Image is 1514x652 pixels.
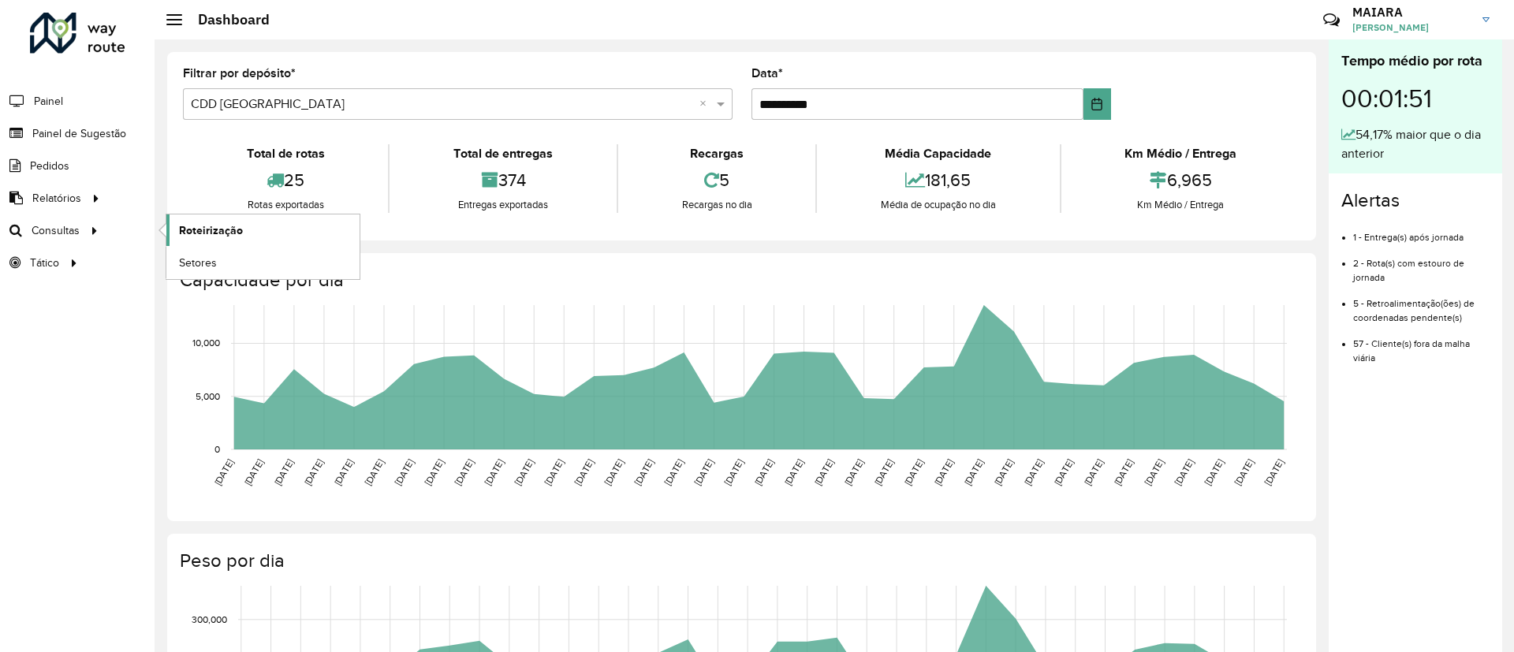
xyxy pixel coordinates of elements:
[214,444,220,454] text: 0
[1341,72,1490,125] div: 00:01:51
[992,457,1015,487] text: [DATE]
[1341,50,1490,72] div: Tempo médio por rota
[1352,5,1471,20] h3: MAIARA
[182,11,270,28] h2: Dashboard
[572,457,595,487] text: [DATE]
[187,144,384,163] div: Total de rotas
[932,457,955,487] text: [DATE]
[332,457,355,487] text: [DATE]
[393,163,612,197] div: 374
[302,457,325,487] text: [DATE]
[192,338,220,348] text: 10,000
[722,457,745,487] text: [DATE]
[902,457,925,487] text: [DATE]
[622,163,811,197] div: 5
[821,144,1055,163] div: Média Capacidade
[752,457,775,487] text: [DATE]
[1143,457,1165,487] text: [DATE]
[242,457,265,487] text: [DATE]
[842,457,865,487] text: [DATE]
[1352,20,1471,35] span: [PERSON_NAME]
[34,93,63,110] span: Painel
[32,222,80,239] span: Consultas
[1341,189,1490,212] h4: Alertas
[662,457,685,487] text: [DATE]
[166,247,360,278] a: Setores
[180,550,1300,572] h4: Peso por dia
[362,457,385,487] text: [DATE]
[751,64,783,83] label: Data
[1203,457,1225,487] text: [DATE]
[393,457,416,487] text: [DATE]
[453,457,475,487] text: [DATE]
[1173,457,1195,487] text: [DATE]
[187,163,384,197] div: 25
[1065,163,1296,197] div: 6,965
[180,269,1300,292] h4: Capacidade por dia
[1065,144,1296,163] div: Km Médio / Entrega
[692,457,715,487] text: [DATE]
[1112,457,1135,487] text: [DATE]
[192,614,227,624] text: 300,000
[1082,457,1105,487] text: [DATE]
[32,190,81,207] span: Relatórios
[30,255,59,271] span: Tático
[1353,285,1490,325] li: 5 - Retroalimentação(ões) de coordenadas pendente(s)
[1232,457,1255,487] text: [DATE]
[1353,325,1490,365] li: 57 - Cliente(s) fora da malha viária
[513,457,535,487] text: [DATE]
[622,144,811,163] div: Recargas
[699,95,713,114] span: Clear all
[543,457,565,487] text: [DATE]
[962,457,985,487] text: [DATE]
[32,125,126,142] span: Painel de Sugestão
[179,222,243,239] span: Roteirização
[187,197,384,213] div: Rotas exportadas
[183,64,296,83] label: Filtrar por depósito
[272,457,295,487] text: [DATE]
[1083,88,1111,120] button: Choose Date
[483,457,505,487] text: [DATE]
[602,457,625,487] text: [DATE]
[821,163,1055,197] div: 181,65
[622,197,811,213] div: Recargas no dia
[1341,125,1490,163] div: 54,17% maior que o dia anterior
[782,457,805,487] text: [DATE]
[1353,244,1490,285] li: 2 - Rota(s) com estouro de jornada
[1353,218,1490,244] li: 1 - Entrega(s) após jornada
[821,197,1055,213] div: Média de ocupação no dia
[166,214,360,246] a: Roteirização
[30,158,69,174] span: Pedidos
[632,457,655,487] text: [DATE]
[1022,457,1045,487] text: [DATE]
[812,457,835,487] text: [DATE]
[393,144,612,163] div: Total de entregas
[393,197,612,213] div: Entregas exportadas
[423,457,446,487] text: [DATE]
[872,457,895,487] text: [DATE]
[1135,5,1300,47] div: Críticas? Dúvidas? Elogios? Sugestões? Entre em contato conosco!
[179,255,217,271] span: Setores
[1065,197,1296,213] div: Km Médio / Entrega
[212,457,235,487] text: [DATE]
[1314,3,1348,37] a: Contato Rápido
[1052,457,1075,487] text: [DATE]
[1262,457,1285,487] text: [DATE]
[196,391,220,401] text: 5,000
